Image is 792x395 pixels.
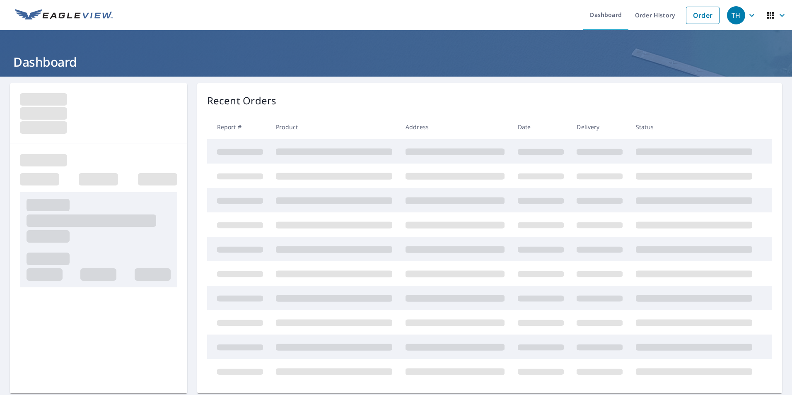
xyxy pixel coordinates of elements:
a: Order [686,7,720,24]
th: Product [269,115,399,139]
th: Address [399,115,511,139]
th: Report # [207,115,270,139]
div: TH [727,6,745,24]
p: Recent Orders [207,93,277,108]
th: Delivery [570,115,629,139]
th: Date [511,115,570,139]
th: Status [629,115,759,139]
img: EV Logo [15,9,113,22]
h1: Dashboard [10,53,782,70]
